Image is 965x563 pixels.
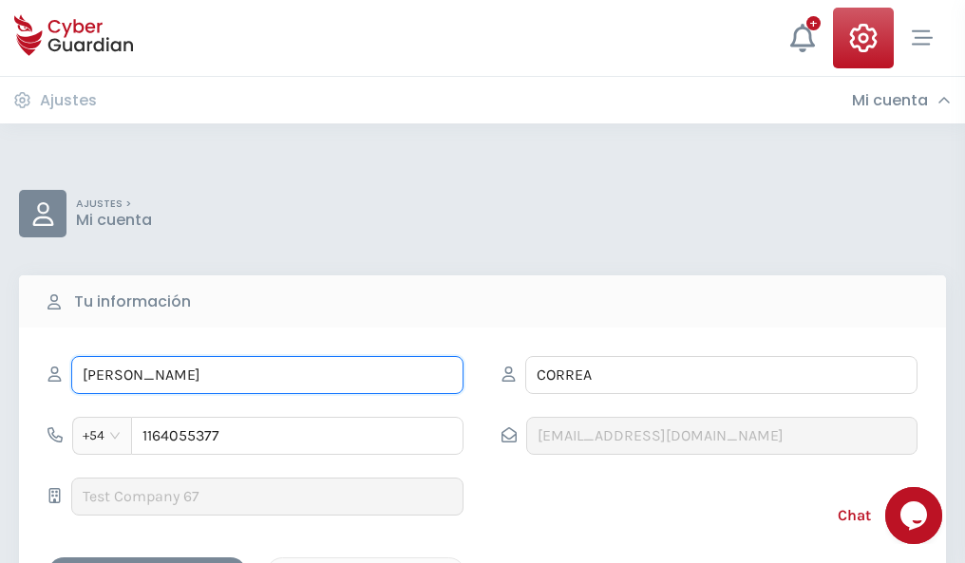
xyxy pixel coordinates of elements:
p: Mi cuenta [76,211,152,230]
h3: Mi cuenta [852,91,928,110]
b: Tu información [74,291,191,313]
p: AJUSTES > [76,197,152,211]
span: +54 [83,422,122,450]
h3: Ajustes [40,91,97,110]
iframe: chat widget [885,487,946,544]
div: + [806,16,821,30]
span: Chat [838,504,871,527]
div: Mi cuenta [852,91,951,110]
